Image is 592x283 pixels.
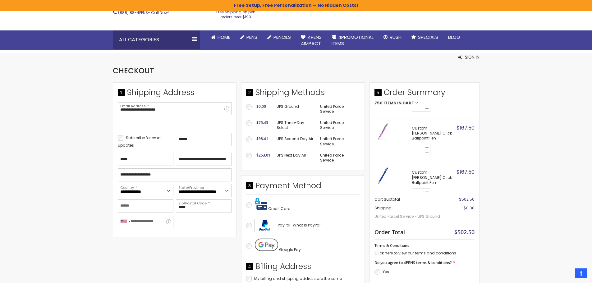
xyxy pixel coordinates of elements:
[374,101,383,105] span: 750
[374,260,452,265] span: Do you agree to 4PENS terms & conditions?
[296,30,327,51] a: 4Pens4impact
[465,54,480,60] span: Sign In
[412,170,455,185] strong: Custom [PERSON_NAME] Click Ballpoint Pen
[374,211,444,222] span: United Parcel Service - UPS Ground
[235,30,262,44] a: Pens
[459,197,475,202] span: $502.50
[374,87,475,101] span: Order Summary
[317,150,360,166] td: United Parcel Service
[374,243,409,248] span: Terms & Conditions
[255,198,267,210] img: Pay with credit card
[118,87,232,101] div: Shipping Address
[255,239,278,251] img: Pay with Google Pay
[254,219,275,232] img: Acceptance Mark
[448,34,460,40] span: Blog
[293,221,323,229] a: What is PayPal?
[293,222,323,228] span: What is PayPal?
[374,250,456,256] a: Click here to view our terms and conditions
[206,30,235,44] a: Home
[218,34,230,40] span: Home
[327,30,379,51] a: 4PROMOTIONALITEMS
[118,10,148,15] a: (888) 88-4PENS
[383,101,414,105] span: Items in Cart
[273,133,317,149] td: UPS Second Day Air
[254,276,342,281] span: My billing and shipping address are the same
[256,120,268,125] span: $75.43
[374,167,392,184] img: Custom Alex II Click Ballpoint Pen-Blue
[210,7,262,20] div: Free shipping on pen orders over $199
[454,228,475,236] span: $502.50
[118,135,163,148] span: Subscribe for email updates
[458,54,480,60] button: Sign In
[575,268,587,278] a: Top
[301,34,322,47] span: 4Pens 4impact
[443,30,465,44] a: Blog
[317,133,360,149] td: United Parcel Service
[246,180,360,194] div: Payment Method
[273,101,317,117] td: UPS Ground
[273,150,317,166] td: UPS Next Day Air
[390,34,402,40] span: Rush
[246,34,257,40] span: Pens
[118,10,169,15] span: - Call Now!
[418,34,438,40] span: Specials
[262,30,296,44] a: Pencils
[113,66,154,76] span: Checkout
[279,247,301,252] span: Google Pay
[246,261,360,275] div: Billing Address
[412,126,455,141] strong: Custom [PERSON_NAME] Click Ballpoint Pen
[273,34,291,40] span: Pencils
[464,205,475,211] span: $0.00
[317,117,360,133] td: United Parcel Service
[278,222,290,228] span: PayPal
[374,227,405,236] strong: Order Total
[256,136,268,141] span: $98.41
[256,104,266,109] span: $0.00
[374,123,392,140] img: Custom Alex II Click Ballpoint Pen-Lavender
[374,205,392,211] span: Shipping
[379,30,406,44] a: Rush
[273,117,317,133] td: UPS Three-Day Select
[406,30,443,44] a: Specials
[457,124,475,131] span: $167.50
[457,168,475,176] span: $167.50
[268,206,291,211] span: Credit Card
[246,87,360,101] div: Shipping Methods
[256,153,270,158] span: $253.01
[317,101,360,117] td: United Parcel Service
[374,195,444,204] th: Cart Subtotal
[332,34,374,47] span: 4PROMOTIONAL ITEMS
[113,30,200,49] div: All Categories
[118,215,132,228] div: United States: +1
[383,269,389,274] label: Yes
